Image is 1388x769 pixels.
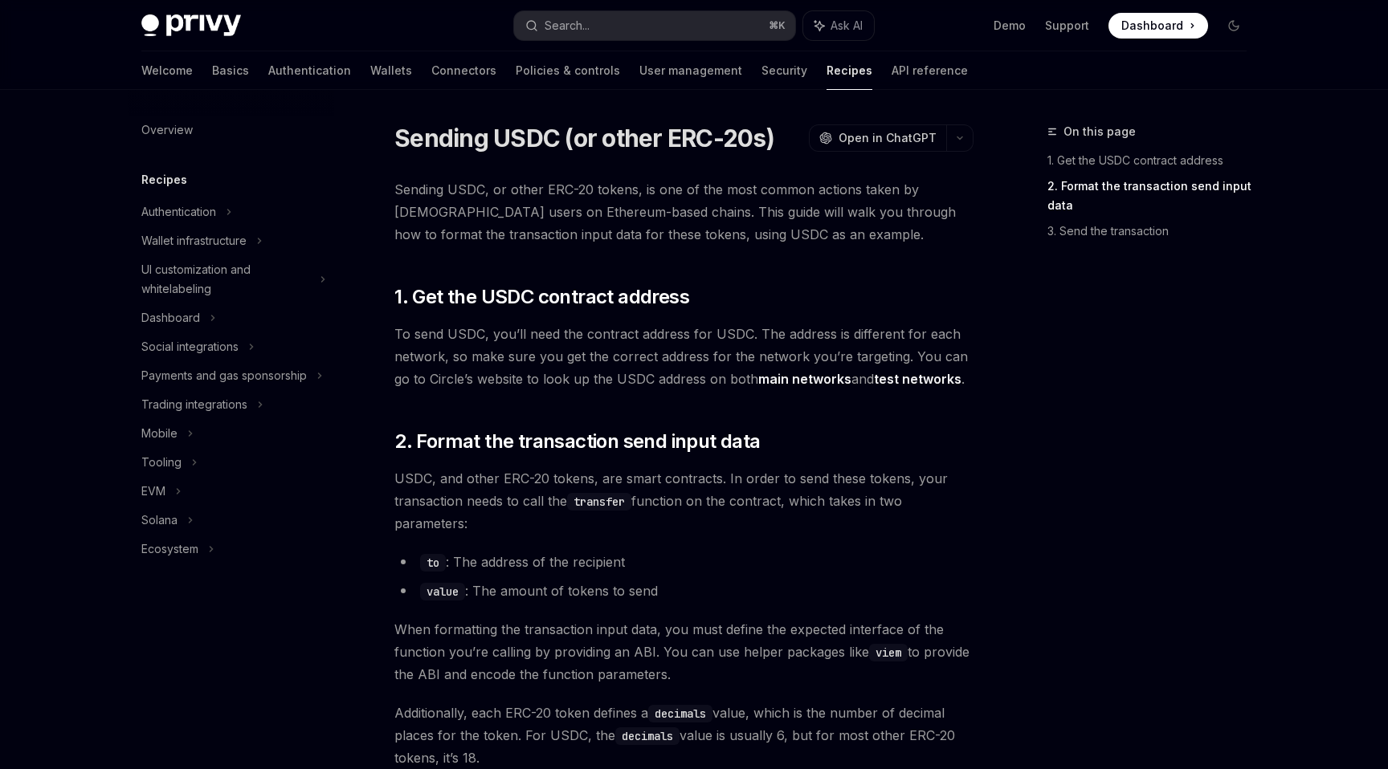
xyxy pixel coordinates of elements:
[394,467,974,535] span: USDC, and other ERC-20 tokens, are smart contracts. In order to send these tokens, your transacti...
[141,231,247,250] div: Wallet infrastructure
[141,511,178,530] div: Solana
[141,170,187,189] h5: Recipes
[268,51,351,90] a: Authentication
[394,284,689,310] span: 1. Get the USDC contract address
[831,18,863,34] span: Ask AI
[370,51,412,90] a: Wallets
[420,583,465,600] code: value
[394,618,974,686] span: When formatting the transaction input data, you must define the expected interface of the functio...
[648,705,712,722] code: decimals
[516,51,620,90] a: Policies & controls
[809,124,946,152] button: Open in ChatGPT
[839,130,937,146] span: Open in ChatGPT
[141,395,247,414] div: Trading integrations
[567,493,631,511] code: transfer
[420,554,446,572] code: to
[141,260,310,299] div: UI customization and whitelabeling
[761,51,807,90] a: Security
[1047,173,1259,218] a: 2. Format the transaction send input data
[514,11,795,40] button: Search...⌘K
[394,702,974,769] span: Additionally, each ERC-20 token defines a value, which is the number of decimal places for the to...
[1063,122,1136,141] span: On this page
[892,51,968,90] a: API reference
[769,19,786,32] span: ⌘ K
[394,178,974,246] span: Sending USDC, or other ERC-20 tokens, is one of the most common actions taken by [DEMOGRAPHIC_DAT...
[141,482,165,501] div: EVM
[869,644,908,661] code: viem
[141,14,241,37] img: dark logo
[141,424,178,443] div: Mobile
[1108,13,1208,39] a: Dashboard
[803,11,874,40] button: Ask AI
[212,51,249,90] a: Basics
[141,539,198,559] div: Ecosystem
[141,366,307,385] div: Payments and gas sponsorship
[615,727,680,745] code: decimals
[1047,148,1259,173] a: 1. Get the USDC contract address
[994,18,1026,34] a: Demo
[394,124,774,153] h1: Sending USDC (or other ERC-20s)
[758,371,851,388] a: main networks
[394,323,974,390] span: To send USDC, you’ll need the contract address for USDC. The address is different for each networ...
[431,51,496,90] a: Connectors
[1045,18,1089,34] a: Support
[639,51,742,90] a: User management
[1047,218,1259,244] a: 3. Send the transaction
[141,337,239,356] div: Social integrations
[874,371,961,388] a: test networks
[141,202,216,222] div: Authentication
[141,453,182,472] div: Tooling
[394,551,974,573] li: : The address of the recipient
[129,116,334,144] a: Overview
[827,51,872,90] a: Recipes
[1121,18,1183,34] span: Dashboard
[545,16,590,35] div: Search...
[141,308,200,328] div: Dashboard
[1221,13,1247,39] button: Toggle dark mode
[394,580,974,602] li: : The amount of tokens to send
[394,429,760,454] span: 2. Format the transaction send input data
[141,120,193,140] div: Overview
[141,51,193,90] a: Welcome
